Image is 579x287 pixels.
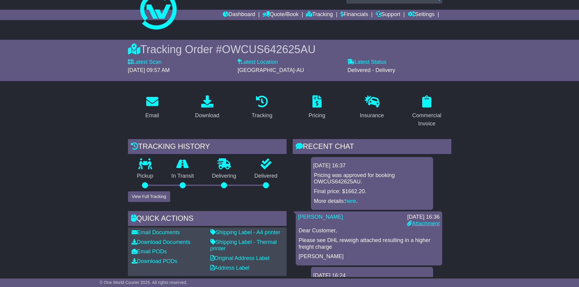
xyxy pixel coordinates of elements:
[252,111,272,120] div: Tracking
[132,229,180,235] a: Email Documents
[298,214,343,220] a: [PERSON_NAME]
[210,255,270,261] a: Original Address Label
[238,67,304,73] span: [GEOGRAPHIC_DATA]-AU
[313,272,431,279] div: [DATE] 16:24
[141,93,163,122] a: Email
[406,111,447,128] div: Commercial Invoice
[376,10,400,20] a: Support
[128,67,170,73] span: [DATE] 09:57 AM
[100,280,188,285] span: © One World Courier 2025. All rights reserved.
[238,59,278,66] label: Latest Location
[245,173,287,179] p: Delivered
[248,93,276,122] a: Tracking
[314,198,430,205] p: More details: .
[340,10,368,20] a: Financials
[132,248,167,255] a: Email PODs
[128,211,287,227] div: Quick Actions
[128,173,163,179] p: Pickup
[306,10,333,20] a: Tracking
[162,173,203,179] p: In Transit
[299,253,439,260] p: [PERSON_NAME]
[263,10,298,20] a: Quote/Book
[293,139,451,155] div: RECENT CHAT
[314,188,430,195] p: Final price: $1662.20.
[128,43,451,56] div: Tracking Order #
[402,93,451,130] a: Commercial Invoice
[128,139,287,155] div: Tracking history
[222,43,315,56] span: OWCUS642625AU
[299,227,439,234] p: Dear Customer,
[360,111,384,120] div: Insurance
[195,111,219,120] div: Download
[305,93,329,122] a: Pricing
[210,229,280,235] a: Shipping Label - A4 printer
[308,111,325,120] div: Pricing
[132,258,177,264] a: Download PODs
[210,239,277,252] a: Shipping Label - Thermal printer
[203,173,246,179] p: Delivering
[299,237,439,250] p: Please see DHL reweigh attached resulting in a higher freight charge
[407,214,439,220] div: [DATE] 16:36
[132,239,191,245] a: Download Documents
[356,93,388,122] a: Insurance
[347,59,386,66] label: Latest Status
[145,111,159,120] div: Email
[128,59,162,66] label: Latest Scan
[128,191,170,202] button: View Full Tracking
[210,265,250,271] a: Address Label
[314,172,430,185] p: Pricing was approved for booking OWCUS642625AU.
[408,10,435,20] a: Settings
[191,93,223,122] a: Download
[407,220,439,227] a: Attachment
[347,67,395,73] span: Delivered - Delivery
[345,198,356,204] a: here
[313,162,431,169] div: [DATE] 16:37
[223,10,255,20] a: Dashboard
